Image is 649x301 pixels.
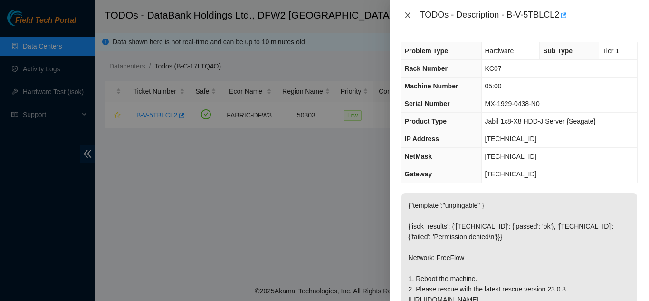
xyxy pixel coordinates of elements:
[405,47,449,55] span: Problem Type
[405,153,432,160] span: NetMask
[405,100,450,107] span: Serial Number
[485,100,540,107] span: MX-1929-0438-N0
[485,117,596,125] span: Jabil 1x8-X8 HDD-J Server {Seagate}
[405,65,448,72] span: Rack Number
[420,8,638,23] div: TODOs - Description - B-V-5TBLCL2
[485,82,502,90] span: 05:00
[485,170,537,178] span: [TECHNICAL_ID]
[485,153,537,160] span: [TECHNICAL_ID]
[602,47,619,55] span: Tier 1
[405,117,447,125] span: Product Type
[405,82,458,90] span: Machine Number
[404,11,411,19] span: close
[405,170,432,178] span: Gateway
[485,135,537,143] span: [TECHNICAL_ID]
[485,65,502,72] span: KC07
[401,11,414,20] button: Close
[405,135,439,143] span: IP Address
[543,47,573,55] span: Sub Type
[485,47,514,55] span: Hardware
